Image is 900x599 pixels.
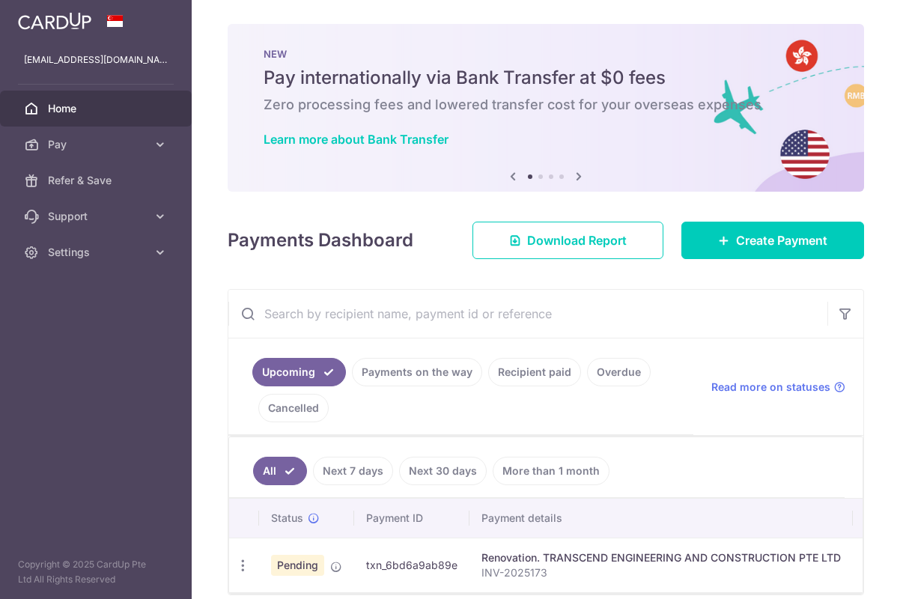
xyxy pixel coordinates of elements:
a: All [253,457,307,485]
span: Settings [48,245,147,260]
a: Cancelled [258,394,329,422]
img: Bank transfer banner [228,24,864,192]
img: CardUp [18,12,91,30]
h5: Pay internationally via Bank Transfer at $0 fees [264,66,828,90]
iframe: Opens a widget where you can find more information [803,554,885,592]
span: Pay [48,137,147,152]
a: Next 7 days [313,457,393,485]
p: [EMAIL_ADDRESS][DOMAIN_NAME] [24,52,168,67]
a: Overdue [587,358,651,386]
h4: Payments Dashboard [228,227,413,254]
input: Search by recipient name, payment id or reference [228,290,827,338]
h6: Zero processing fees and lowered transfer cost for your overseas expenses [264,96,828,114]
a: Next 30 days [399,457,487,485]
span: Refer & Save [48,173,147,188]
span: Read more on statuses [711,380,830,395]
p: INV-2025173 [481,565,841,580]
p: NEW [264,48,828,60]
span: Pending [271,555,324,576]
div: Renovation. TRANSCEND ENGINEERING AND CONSTRUCTION PTE LTD [481,550,841,565]
td: txn_6bd6a9ab89e [354,538,469,592]
span: Download Report [527,231,627,249]
a: More than 1 month [493,457,609,485]
a: Create Payment [681,222,864,259]
th: Payment ID [354,499,469,538]
a: Payments on the way [352,358,482,386]
span: Create Payment [736,231,827,249]
span: Support [48,209,147,224]
a: Upcoming [252,358,346,386]
a: Recipient paid [488,358,581,386]
a: Learn more about Bank Transfer [264,132,449,147]
a: Download Report [472,222,663,259]
a: Read more on statuses [711,380,845,395]
span: Status [271,511,303,526]
span: Home [48,101,147,116]
th: Payment details [469,499,853,538]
